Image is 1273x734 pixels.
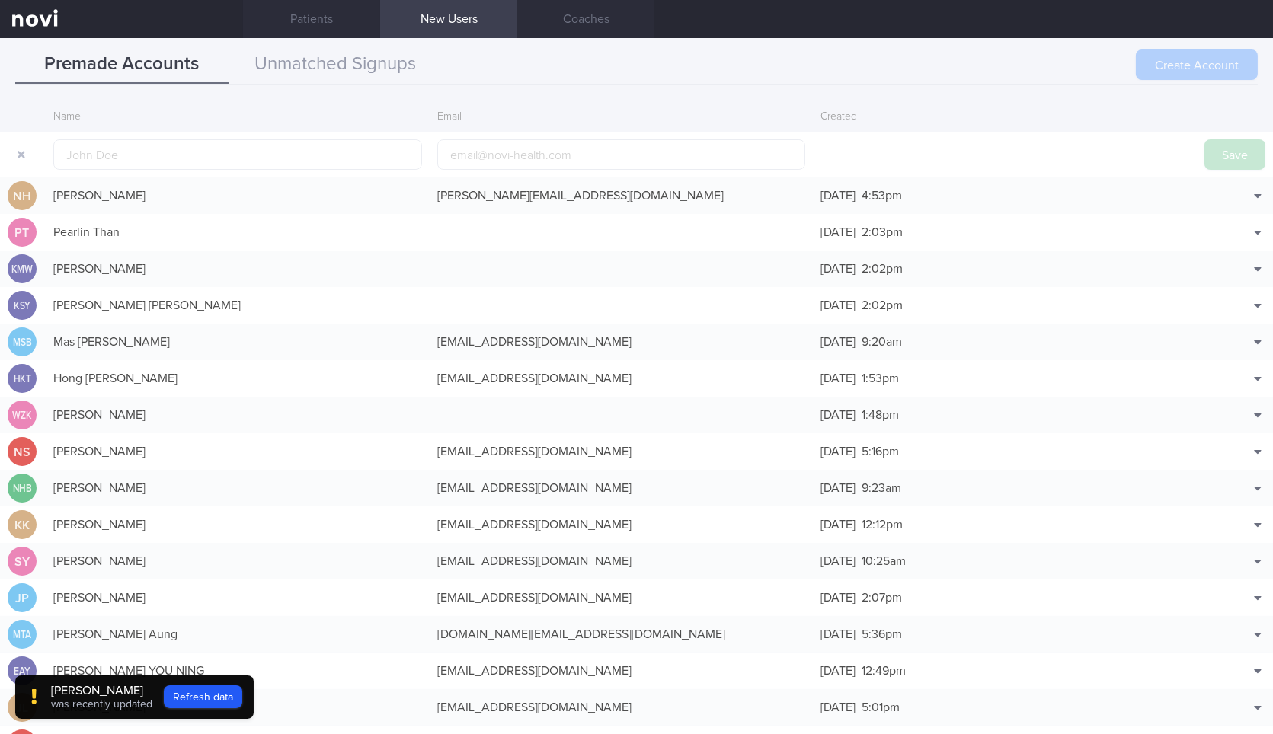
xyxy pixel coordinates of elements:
div: JP [8,583,37,613]
div: NS [8,437,37,467]
div: Hong [PERSON_NAME] [46,363,430,394]
div: [EMAIL_ADDRESS][DOMAIN_NAME] [430,546,814,576]
div: MSB [10,327,34,357]
input: email@novi-health.com [437,139,806,170]
div: KSY [10,291,34,321]
div: HKT [10,364,34,394]
span: [DATE] [820,226,856,238]
div: [PERSON_NAME] [46,546,430,576]
div: [PERSON_NAME] [46,582,430,613]
div: [PERSON_NAME] YOU NING [46,656,430,686]
span: 5:01pm [862,701,900,713]
span: [DATE] [820,592,856,604]
span: [DATE] [820,336,856,348]
div: [DOMAIN_NAME][EMAIL_ADDRESS][DOMAIN_NAME] [430,619,814,649]
span: [DATE] [820,701,856,713]
span: [DATE] [820,665,856,677]
button: Refresh data [164,685,242,708]
div: Email [430,103,814,132]
div: [PERSON_NAME] Aung [46,619,430,649]
span: [DATE] [820,409,856,421]
div: [EMAIL_ADDRESS][DOMAIN_NAME] [430,509,814,540]
div: [PERSON_NAME] [PERSON_NAME] [46,290,430,321]
div: [PERSON_NAME] [46,400,430,430]
div: SY [8,547,37,576]
span: [DATE] [820,263,856,275]
span: [DATE] [820,555,856,567]
span: 12:12pm [862,519,903,531]
div: EAY [10,656,34,686]
span: [DATE] [820,190,856,202]
div: [EMAIL_ADDRESS][DOMAIN_NAME] [430,473,814,503]
span: 4:53pm [862,190,902,202]
span: 9:23am [862,482,901,494]
div: [EMAIL_ADDRESS][DOMAIN_NAME] [430,327,814,357]
div: NH [8,181,37,211]
span: [DATE] [820,519,856,531]
span: 2:02pm [862,263,903,275]
span: 10:25am [862,555,906,567]
div: Name [46,103,430,132]
div: [EMAIL_ADDRESS][DOMAIN_NAME] [430,692,814,723]
div: JL [8,693,37,723]
div: Pearlin Than [46,217,430,247]
span: 1:48pm [862,409,899,421]
span: [DATE] [820,482,856,494]
div: Created [813,103,1197,132]
div: [PERSON_NAME][EMAIL_ADDRESS][DOMAIN_NAME] [430,180,814,211]
span: 2:07pm [862,592,902,604]
div: [PERSON_NAME] [46,509,430,540]
input: John Doe [53,139,422,170]
button: Premade Accounts [15,46,229,84]
div: [PERSON_NAME] [46,473,430,503]
span: [DATE] [820,299,856,311]
div: [PERSON_NAME] [46,180,430,211]
span: 2:02pm [862,299,903,311]
span: 1:53pm [862,372,899,385]
div: NHB [10,474,34,503]
span: 5:16pm [862,445,899,458]
span: 12:49pm [862,665,906,677]
button: Unmatched Signups [229,46,442,84]
span: [DATE] [820,445,856,458]
span: was recently updated [51,699,152,710]
div: WZK [10,401,34,430]
div: [PERSON_NAME] [46,436,430,467]
div: [EMAIL_ADDRESS][DOMAIN_NAME] [430,363,814,394]
div: [PERSON_NAME] [51,683,152,698]
div: Mas [PERSON_NAME] [46,327,430,357]
div: PT [8,218,37,247]
span: 9:20am [862,336,902,348]
div: KMW [10,254,34,284]
span: [DATE] [820,372,856,385]
div: [EMAIL_ADDRESS][DOMAIN_NAME] [430,436,814,467]
div: [EMAIL_ADDRESS][DOMAIN_NAME] [430,656,814,686]
span: [DATE] [820,628,856,640]
div: MTA [10,620,34,649]
div: KK [8,510,37,540]
div: [PERSON_NAME] [46,254,430,284]
span: 5:36pm [862,628,902,640]
div: [EMAIL_ADDRESS][DOMAIN_NAME] [430,582,814,613]
span: 2:03pm [862,226,903,238]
